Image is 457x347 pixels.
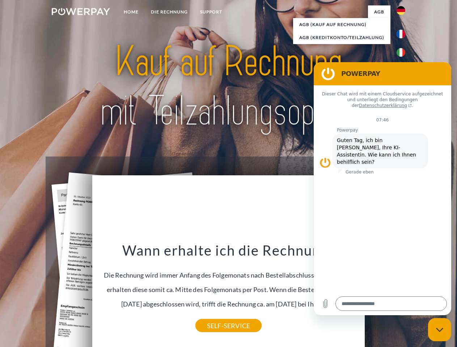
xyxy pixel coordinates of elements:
[368,5,390,18] a: agb
[293,18,390,31] a: AGB (Kauf auf Rechnung)
[428,318,451,341] iframe: Schaltfläche zum Öffnen des Messaging-Fensters; Konversation läuft
[397,30,405,38] img: fr
[293,31,390,44] a: AGB (Kreditkonto/Teilzahlung)
[145,5,194,18] a: DIE RECHNUNG
[118,5,145,18] a: Home
[397,48,405,57] img: it
[397,6,405,15] img: de
[194,5,228,18] a: SUPPORT
[97,241,361,259] h3: Wann erhalte ich die Rechnung?
[69,35,388,138] img: title-powerpay_de.svg
[314,62,451,315] iframe: Messaging-Fenster
[195,319,262,332] a: SELF-SERVICE
[97,241,361,326] div: Die Rechnung wird immer Anfang des Folgemonats nach Bestellabschluss generiert. Sie erhalten dies...
[52,8,110,15] img: logo-powerpay-white.svg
